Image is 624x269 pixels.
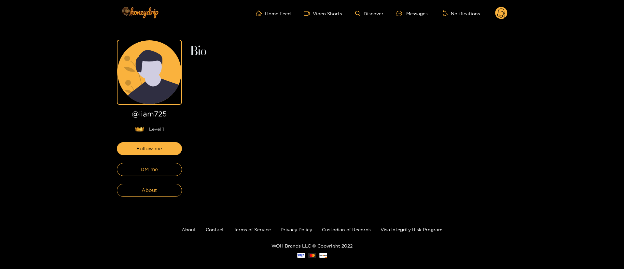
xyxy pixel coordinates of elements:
[322,227,371,232] a: Custodian of Records
[135,127,144,132] img: lavel grade
[142,186,157,194] span: About
[117,142,182,155] button: Follow me
[281,227,312,232] a: Privacy Policy
[117,110,182,121] h1: @ liam725
[256,10,291,16] a: Home Feed
[304,10,342,16] a: Video Shorts
[304,10,313,16] span: video-camera
[441,10,482,17] button: Notifications
[141,166,158,173] span: DM me
[234,227,271,232] a: Terms of Service
[117,163,182,176] button: DM me
[149,126,164,132] span: Level 1
[256,10,265,16] span: home
[117,184,182,197] button: About
[136,145,162,153] span: Follow me
[182,227,196,232] a: About
[396,10,428,17] div: Messages
[206,227,224,232] a: Contact
[381,227,442,232] a: Visa Integrity Risk Program
[190,46,507,57] h2: Bio
[355,11,383,16] a: Discover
